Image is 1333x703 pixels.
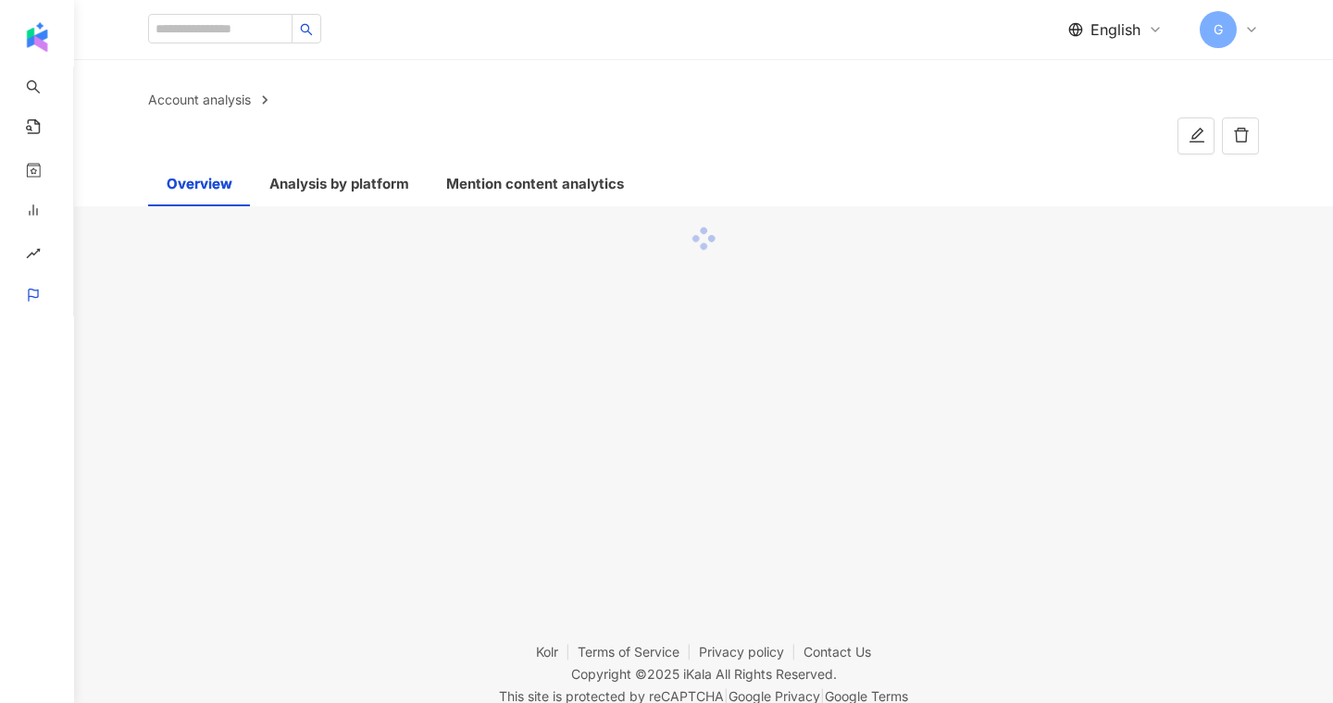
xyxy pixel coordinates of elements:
div: Mention content analytics [446,173,624,195]
a: Privacy policy [699,644,804,660]
a: Account analysis [144,90,255,110]
span: English [1090,19,1140,40]
a: Terms of Service [578,644,699,660]
span: edit [1189,127,1205,143]
a: Contact Us [804,644,871,660]
div: Overview [167,173,232,195]
span: G [1214,19,1223,40]
a: iKala [683,666,712,682]
img: logo icon [22,22,52,52]
span: delete [1233,127,1250,143]
span: search [300,23,313,36]
div: Copyright © 2025 All Rights Reserved. [571,666,837,682]
a: Kolr [536,644,578,660]
a: search [26,67,93,110]
span: rise [26,235,41,277]
div: Analysis by platform [269,173,409,195]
